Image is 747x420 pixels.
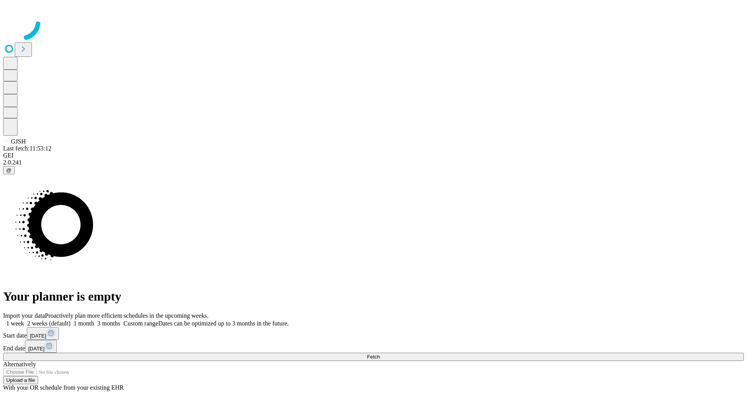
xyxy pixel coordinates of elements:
[3,289,744,304] h1: Your planner is empty
[6,167,12,173] span: @
[3,159,744,166] div: 2.0.241
[158,320,289,327] span: Dates can be optimized up to 3 months in the future.
[3,145,51,152] span: Last fetch: 11:53:12
[123,320,158,327] span: Custom range
[27,320,70,327] span: 2 weeks (default)
[3,361,36,367] span: Alternatively
[3,312,45,319] span: Import your data
[367,354,380,360] span: Fetch
[3,353,744,361] button: Fetch
[3,166,15,174] button: @
[3,340,744,353] div: End date
[3,327,744,340] div: Start date
[28,346,44,352] span: [DATE]
[30,333,46,339] span: [DATE]
[6,320,24,327] span: 1 week
[45,312,209,319] span: Proactively plan more efficient schedules in the upcoming weeks.
[25,340,57,353] button: [DATE]
[74,320,94,327] span: 1 month
[3,152,744,159] div: GEI
[11,138,26,145] span: GJSH
[97,320,120,327] span: 3 months
[27,327,59,340] button: [DATE]
[3,384,124,391] span: With your OR schedule from your existing EHR
[3,376,38,384] button: Upload a file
